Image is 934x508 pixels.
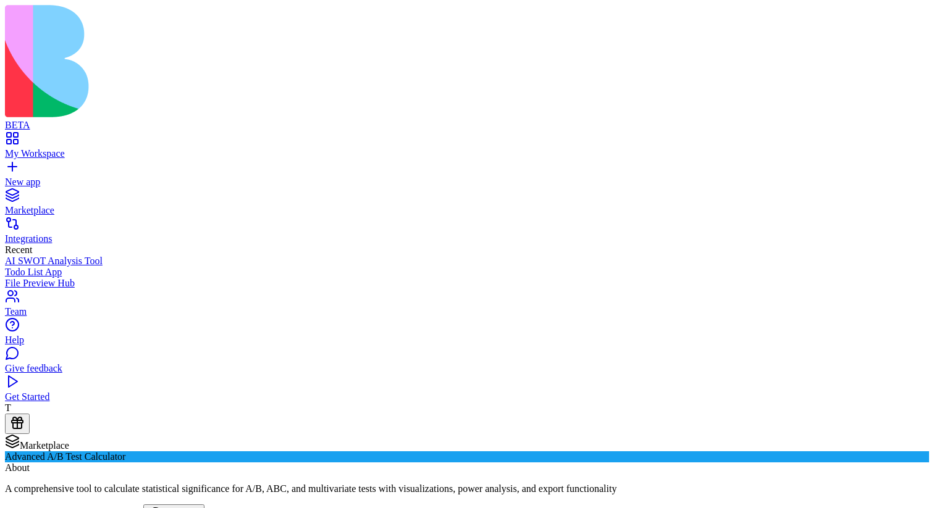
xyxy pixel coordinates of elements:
[5,256,929,267] a: AI SWOT Analysis Tool
[5,148,929,159] div: My Workspace
[5,306,929,317] div: Team
[5,177,929,188] div: New app
[5,363,929,374] div: Give feedback
[5,109,929,131] a: BETA
[5,462,929,473] div: About
[5,233,929,244] div: Integrations
[5,323,929,346] a: Help
[5,483,929,494] p: A comprehensive tool to calculate statistical significance for A/B, ABC, and multivariate tests w...
[5,165,929,188] a: New app
[5,244,32,255] span: Recent
[5,120,929,131] div: BETA
[5,194,929,216] a: Marketplace
[5,5,502,117] img: logo
[20,440,69,451] span: Marketplace
[5,451,929,462] div: Advanced A/B Test Calculator
[5,295,929,317] a: Team
[5,137,929,159] a: My Workspace
[5,278,929,289] a: File Preview Hub
[5,402,11,413] span: T
[5,205,929,216] div: Marketplace
[5,267,929,278] a: Todo List App
[5,380,929,402] a: Get Started
[5,335,929,346] div: Help
[5,352,929,374] a: Give feedback
[5,222,929,244] a: Integrations
[5,391,929,402] div: Get Started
